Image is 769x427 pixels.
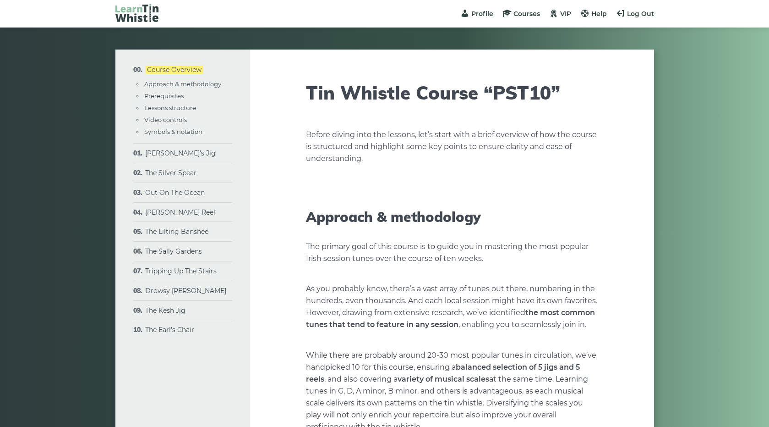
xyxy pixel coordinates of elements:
a: Tripping Up The Stairs [145,267,217,275]
a: The Earl’s Chair [145,326,194,334]
span: Help [591,10,607,18]
a: The Kesh Jig [145,306,185,315]
p: The primary goal of this course is to guide you in mastering the most popular Irish session tunes... [306,241,598,265]
a: Out On The Ocean [145,189,205,197]
strong: variety of musical scales [398,375,489,383]
a: Prerequisites [144,92,184,100]
a: Drowsy [PERSON_NAME] [145,287,226,295]
a: Log Out [616,10,654,18]
a: Courses [502,10,540,18]
h1: Tin Whistle Course “PST10” [306,82,598,104]
a: The Silver Spear [145,169,196,177]
span: Profile [471,10,493,18]
p: As you probably know, there’s a vast array of tunes out there, numbering in the hundreds, even th... [306,283,598,331]
p: Before diving into the lessons, let’s start with a brief overview of how the course is structured... [306,129,598,165]
a: Course Overview [145,66,203,74]
span: Courses [513,10,540,18]
a: Video controls [144,116,187,123]
span: Log Out [627,10,654,18]
a: Lessons structure [144,104,196,111]
span: VIP [560,10,571,18]
a: VIP [549,10,571,18]
a: Profile [460,10,493,18]
img: LearnTinWhistle.com [115,4,158,22]
a: The Sally Gardens [145,247,202,255]
a: Approach & methodology [144,80,221,88]
h2: Approach & methodology [306,209,598,225]
a: Help [580,10,607,18]
a: Symbols & notation [144,128,202,135]
a: The Lilting Banshee [145,227,208,236]
a: [PERSON_NAME]’s Jig [145,149,216,157]
a: [PERSON_NAME] Reel [145,208,215,216]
